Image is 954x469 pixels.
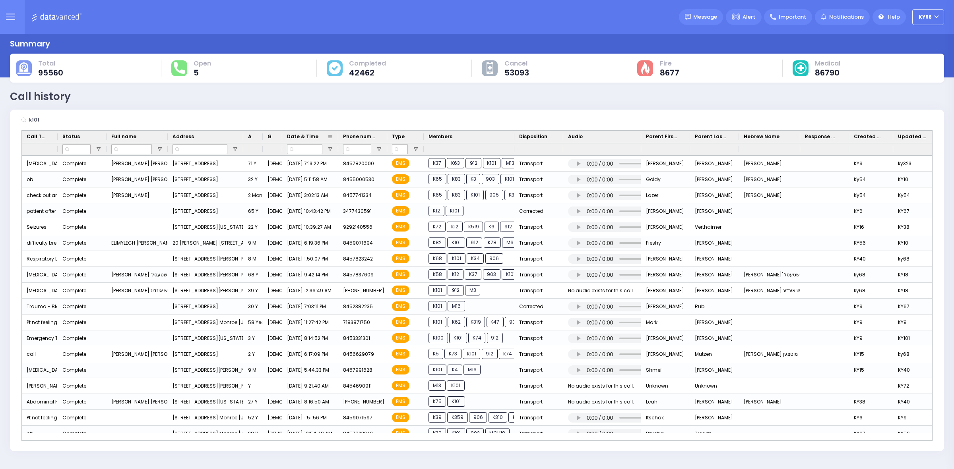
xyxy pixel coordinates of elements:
[893,394,937,410] div: KY40
[504,60,529,68] span: Cancel
[243,299,263,315] div: 30 Y
[514,187,563,203] div: Transport
[282,219,338,235] div: [DATE] 10:39:27 AM
[815,60,840,68] span: Medical
[690,362,739,378] div: [PERSON_NAME]
[263,330,282,346] div: [DEMOGRAPHIC_DATA]
[690,235,739,251] div: [PERSON_NAME]
[849,362,893,378] div: KY15
[448,174,465,184] span: K83
[243,187,263,203] div: 2 Month
[690,172,739,187] div: [PERSON_NAME]
[168,315,243,330] div: [STREET_ADDRESS] Monroe [US_STATE]
[429,174,446,184] span: K65
[739,346,800,362] div: [PERSON_NAME] מוטצען
[893,235,937,251] div: KY10
[282,299,338,315] div: [DATE] 7:03:11 PM
[22,330,58,346] div: Emergency Transport
[893,203,937,219] div: KY67
[465,158,482,168] span: 912
[282,362,338,378] div: [DATE] 5:44:33 PM
[893,299,937,315] div: KY67
[287,133,318,140] span: Date & Time
[446,206,463,216] span: K101
[447,158,464,168] span: K63
[429,222,446,232] span: K72
[695,133,728,140] span: Parent Last Name
[514,410,563,426] div: Transport
[243,156,263,172] div: 71 Y
[168,410,243,426] div: [STREET_ADDRESS] Monroe [US_STATE]
[38,69,63,77] span: 95560
[690,203,739,219] div: [PERSON_NAME]
[243,203,263,219] div: 65 Y
[168,330,243,346] div: [STREET_ADDRESS][US_STATE]
[641,378,690,394] div: Unknown
[243,426,263,442] div: 28 Y
[514,315,563,330] div: Transport
[27,133,47,140] span: Call Type
[693,13,717,21] span: Message
[413,146,419,152] button: Open Filter Menu
[248,133,252,140] span: Age
[282,426,338,442] div: [DATE] 10:54:49 AM
[641,394,690,410] div: Leah
[849,283,893,299] div: ky68
[349,60,386,68] span: Completed
[646,133,679,140] span: Parent First Name
[893,378,937,394] div: KY72
[502,158,519,168] span: M13
[849,426,893,442] div: KY67
[514,203,563,219] div: Corrected
[232,146,238,152] button: Open Filter Menu
[62,144,91,154] input: Status Filter Input
[168,156,243,172] div: [STREET_ADDRESS]
[282,283,338,299] div: [DATE] 12:36:49 AM
[343,133,376,140] span: Phone number
[690,410,739,426] div: [PERSON_NAME]
[641,330,690,346] div: [PERSON_NAME]
[504,69,529,77] span: 53093
[429,158,446,168] span: K37
[282,267,338,283] div: [DATE] 9:42:14 PM
[243,378,263,394] div: Y
[22,315,58,330] div: Pt not feeling well
[392,222,409,232] span: EMS
[62,158,86,169] div: Complete
[690,378,739,394] div: Unknown
[282,203,338,219] div: [DATE] 10:43:42 PM
[893,172,937,187] div: KY10
[22,235,58,251] div: difficulty breathing
[690,219,739,235] div: Verthaimer
[514,299,563,315] div: Corrected
[514,426,563,442] div: Transport
[263,235,282,251] div: [DEMOGRAPHIC_DATA]
[514,394,563,410] div: Transport
[893,156,937,172] div: ky323
[779,13,806,21] span: Important
[111,144,152,154] input: Full name Filter Input
[62,174,86,185] div: Complete
[62,206,86,216] div: Complete
[466,190,484,200] span: K101
[893,219,937,235] div: KY38
[641,283,690,299] div: [PERSON_NAME]
[514,251,563,267] div: Transport
[243,235,263,251] div: 9 M
[282,172,338,187] div: [DATE] 5:11:58 AM
[282,156,338,172] div: [DATE] 7:13:22 PM
[22,394,58,410] div: Abdominal Pain
[157,146,163,152] button: Open Filter Menu
[514,235,563,251] div: Transport
[690,346,739,362] div: Mutzen
[447,237,465,248] span: K101
[849,187,893,203] div: Ky54
[466,237,483,248] span: 912
[107,187,168,203] div: [PERSON_NAME]
[263,203,282,219] div: [DEMOGRAPHIC_DATA]
[194,60,211,68] span: Open
[22,156,58,172] div: [MEDICAL_DATA]
[107,172,168,187] div: [PERSON_NAME] [PERSON_NAME]
[17,62,31,74] img: total-cause.svg
[243,219,263,235] div: 22 Y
